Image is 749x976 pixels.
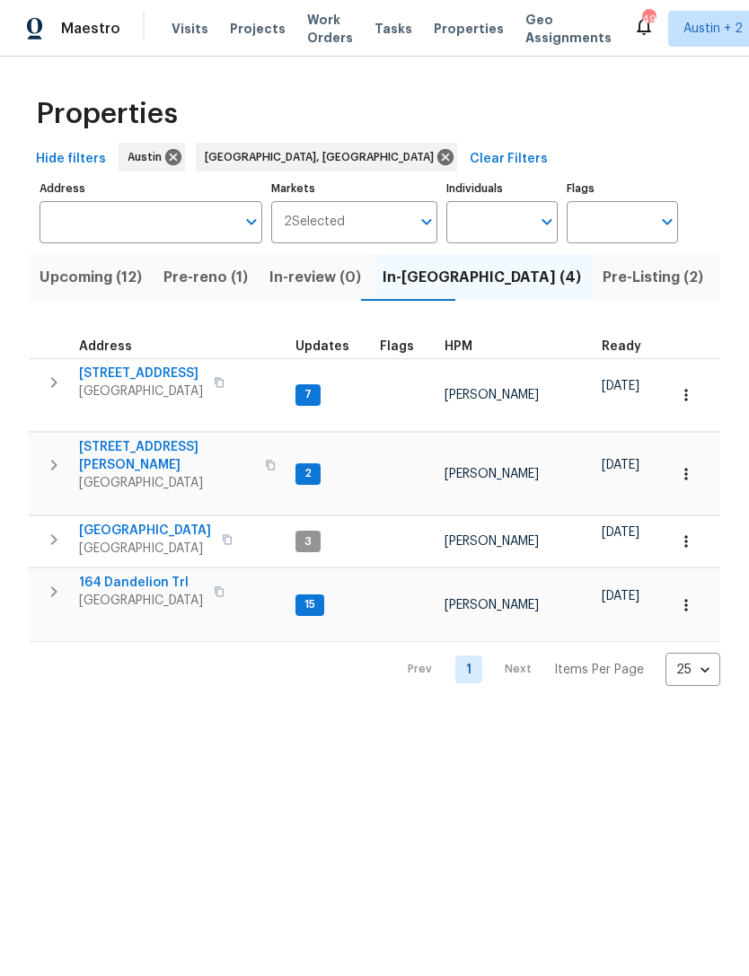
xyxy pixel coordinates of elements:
[455,655,482,683] a: Goto page 1
[239,209,264,234] button: Open
[602,459,639,471] span: [DATE]
[79,474,254,492] span: [GEOGRAPHIC_DATA]
[297,387,319,402] span: 7
[642,11,655,29] div: 49
[79,382,203,400] span: [GEOGRAPHIC_DATA]
[61,20,120,38] span: Maestro
[119,143,185,171] div: Austin
[655,209,680,234] button: Open
[79,592,203,610] span: [GEOGRAPHIC_DATA]
[602,380,639,392] span: [DATE]
[445,535,539,548] span: [PERSON_NAME]
[271,183,438,194] label: Markets
[230,20,286,38] span: Projects
[295,340,349,353] span: Updates
[383,265,581,290] span: In-[GEOGRAPHIC_DATA] (4)
[40,183,262,194] label: Address
[128,148,169,166] span: Austin
[446,183,558,194] label: Individuals
[196,143,457,171] div: [GEOGRAPHIC_DATA], [GEOGRAPHIC_DATA]
[36,148,106,171] span: Hide filters
[445,468,539,480] span: [PERSON_NAME]
[414,209,439,234] button: Open
[79,365,203,382] span: [STREET_ADDRESS]
[391,653,720,686] nav: Pagination Navigation
[434,20,504,38] span: Properties
[445,389,539,401] span: [PERSON_NAME]
[525,11,612,47] span: Geo Assignments
[205,148,441,166] span: [GEOGRAPHIC_DATA], [GEOGRAPHIC_DATA]
[374,22,412,35] span: Tasks
[683,20,743,38] span: Austin + 2
[297,466,319,481] span: 2
[79,340,132,353] span: Address
[307,11,353,47] span: Work Orders
[470,148,548,171] span: Clear Filters
[79,540,211,558] span: [GEOGRAPHIC_DATA]
[602,340,657,353] div: Earliest renovation start date (first business day after COE or Checkout)
[36,105,178,123] span: Properties
[163,265,248,290] span: Pre-reno (1)
[284,215,345,230] span: 2 Selected
[554,661,644,679] p: Items Per Page
[445,340,472,353] span: HPM
[567,183,678,194] label: Flags
[269,265,361,290] span: In-review (0)
[172,20,208,38] span: Visits
[297,597,322,612] span: 15
[602,590,639,602] span: [DATE]
[29,143,113,176] button: Hide filters
[463,143,555,176] button: Clear Filters
[665,646,720,693] div: 25
[79,438,254,474] span: [STREET_ADDRESS][PERSON_NAME]
[603,265,703,290] span: Pre-Listing (2)
[380,340,414,353] span: Flags
[602,526,639,539] span: [DATE]
[602,340,641,353] span: Ready
[79,574,203,592] span: 164 Dandelion Trl
[534,209,560,234] button: Open
[79,522,211,540] span: [GEOGRAPHIC_DATA]
[40,265,142,290] span: Upcoming (12)
[297,534,319,550] span: 3
[445,599,539,611] span: [PERSON_NAME]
